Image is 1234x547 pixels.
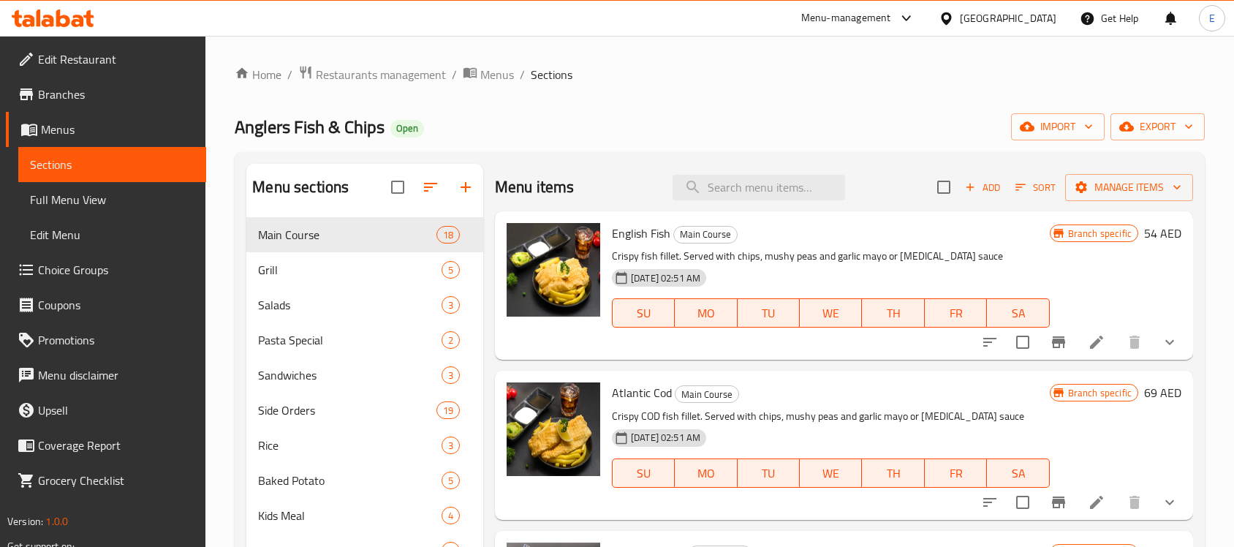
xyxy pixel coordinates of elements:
[437,228,459,242] span: 18
[316,66,446,83] span: Restaurants management
[1117,325,1152,360] button: delete
[442,296,460,314] div: items
[972,325,1007,360] button: sort-choices
[675,385,739,403] div: Main Course
[531,66,572,83] span: Sections
[1209,10,1215,26] span: E
[442,437,460,454] div: items
[925,459,987,488] button: FR
[38,261,194,279] span: Choice Groups
[258,472,442,489] span: Baked Potato
[442,263,459,277] span: 5
[1161,333,1178,351] svg: Show Choices
[18,217,206,252] a: Edit Menu
[235,65,1205,84] nav: breadcrumb
[993,303,1043,324] span: SA
[1122,118,1193,136] span: export
[45,512,68,531] span: 1.0.0
[258,261,442,279] div: Grill
[1015,179,1056,196] span: Sort
[800,459,862,488] button: WE
[928,172,959,203] span: Select section
[675,459,737,488] button: MO
[442,333,459,347] span: 2
[38,296,194,314] span: Coupons
[1110,113,1205,140] button: export
[18,182,206,217] a: Full Menu View
[987,459,1049,488] button: SA
[298,65,446,84] a: Restaurants management
[1062,386,1138,400] span: Branch specific
[960,10,1056,26] div: [GEOGRAPHIC_DATA]
[30,191,194,208] span: Full Menu View
[495,176,575,198] h2: Menu items
[800,298,862,328] button: WE
[743,303,794,324] span: TU
[442,331,460,349] div: items
[1152,325,1187,360] button: show more
[258,226,436,244] span: Main Course
[7,512,43,531] span: Version:
[246,322,483,358] div: Pasta Special2
[1161,494,1178,511] svg: Show Choices
[442,472,460,489] div: items
[612,247,1050,265] p: Crispy fish fillet. Served with chips, mushy peas and garlic mayo or [MEDICAL_DATA] sauce
[246,358,483,393] div: Sandwiches3
[738,459,800,488] button: TU
[806,303,856,324] span: WE
[675,298,737,328] button: MO
[258,366,442,384] span: Sandwiches
[442,369,459,382] span: 3
[382,172,413,203] span: Select all sections
[38,86,194,103] span: Branches
[1088,494,1105,511] a: Edit menu item
[252,176,349,198] h2: Menu sections
[258,296,442,314] span: Salads
[673,226,738,244] div: Main Course
[1062,227,1138,241] span: Branch specific
[963,179,1002,196] span: Add
[618,463,669,484] span: SU
[959,176,1006,199] button: Add
[801,10,891,27] div: Menu-management
[246,428,483,463] div: Rice3
[258,437,442,454] div: Rice
[987,298,1049,328] button: SA
[868,463,918,484] span: TH
[1152,485,1187,520] button: show more
[18,147,206,182] a: Sections
[612,222,670,244] span: English Fish
[612,459,675,488] button: SU
[1117,485,1152,520] button: delete
[437,404,459,418] span: 19
[1065,174,1193,201] button: Manage items
[235,110,385,143] span: Anglers Fish & Chips
[1041,325,1076,360] button: Branch-specific-item
[1077,178,1181,197] span: Manage items
[743,463,794,484] span: TU
[436,226,460,244] div: items
[442,474,459,488] span: 5
[246,252,483,287] div: Grill5
[6,463,206,498] a: Grocery Checklist
[38,366,194,384] span: Menu disclaimer
[390,122,424,135] span: Open
[738,298,800,328] button: TU
[925,298,987,328] button: FR
[463,65,514,84] a: Menus
[390,120,424,137] div: Open
[520,66,525,83] li: /
[931,303,981,324] span: FR
[235,66,281,83] a: Home
[993,463,1043,484] span: SA
[612,382,672,404] span: Atlantic Cod
[612,407,1050,426] p: Crispy COD fish fillet. Served with chips, mushy peas and garlic mayo or [MEDICAL_DATA] sauce
[625,431,706,445] span: [DATE] 02:51 AM
[258,507,442,524] span: Kids Meal
[38,401,194,419] span: Upsell
[6,322,206,358] a: Promotions
[681,303,731,324] span: MO
[507,382,600,476] img: Atlantic Cod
